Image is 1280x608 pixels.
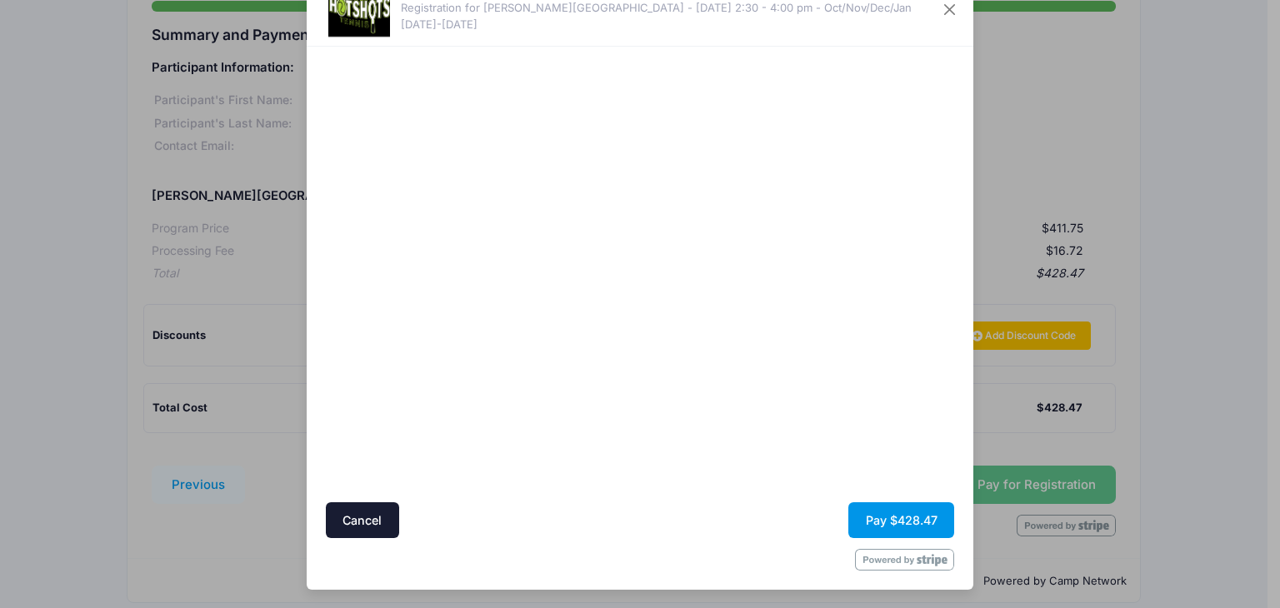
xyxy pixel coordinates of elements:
iframe: 안전 결제 입력 프레임 [645,52,958,354]
button: Pay $428.47 [848,502,954,538]
iframe: 보안 주소 입력 프레임 [322,52,636,498]
button: Cancel [326,502,399,538]
iframe: Google 자동 완성 제안 드롭다운 목록 [322,234,636,237]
